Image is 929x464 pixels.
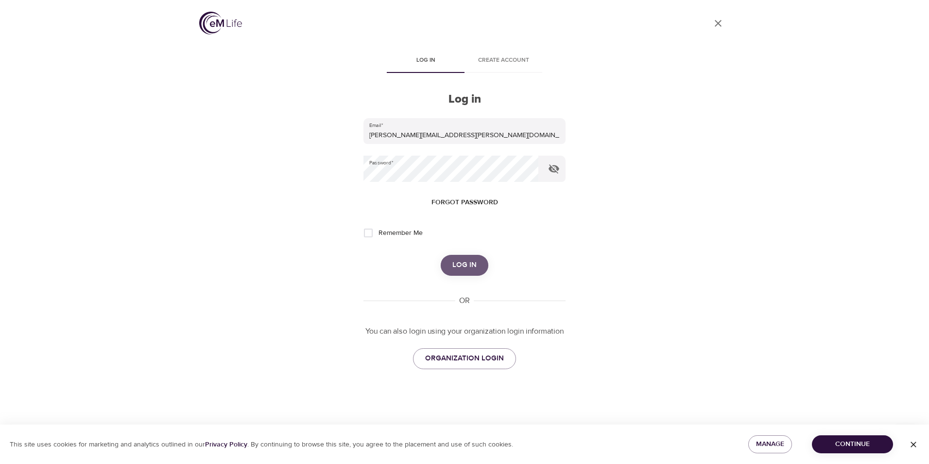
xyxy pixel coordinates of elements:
[706,12,730,35] a: close
[441,255,488,275] button: Log in
[393,55,459,66] span: Log in
[428,194,502,212] button: Forgot password
[812,435,893,453] button: Continue
[455,295,474,306] div: OR
[199,12,242,35] img: logo
[820,438,885,450] span: Continue
[452,259,477,271] span: Log in
[205,440,247,449] a: Privacy Policy
[363,92,566,107] h2: Log in
[425,352,504,365] span: ORGANIZATION LOGIN
[748,435,792,453] button: Manage
[363,326,566,337] p: You can also login using your organization login information
[470,55,536,66] span: Create account
[363,50,566,73] div: disabled tabs example
[431,196,498,209] span: Forgot password
[413,348,516,369] a: ORGANIZATION LOGIN
[756,438,784,450] span: Manage
[378,228,423,238] span: Remember Me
